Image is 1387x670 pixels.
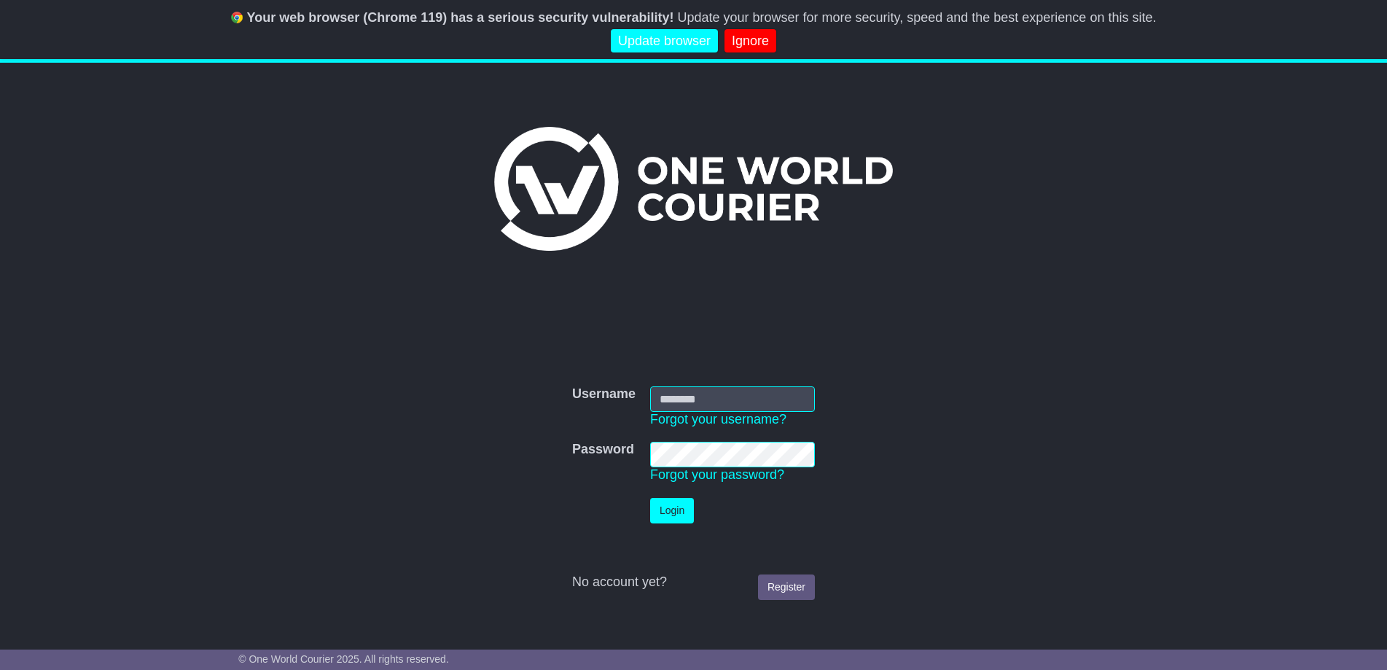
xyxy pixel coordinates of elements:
[650,498,694,523] button: Login
[611,29,718,53] a: Update browser
[758,574,815,600] a: Register
[494,127,892,251] img: One World
[650,412,786,426] a: Forgot your username?
[572,386,636,402] label: Username
[572,442,634,458] label: Password
[238,653,449,665] span: © One World Courier 2025. All rights reserved.
[572,574,815,591] div: No account yet?
[677,10,1156,25] span: Update your browser for more security, speed and the best experience on this site.
[247,10,674,25] b: Your web browser (Chrome 119) has a serious security vulnerability!
[724,29,776,53] a: Ignore
[650,467,784,482] a: Forgot your password?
